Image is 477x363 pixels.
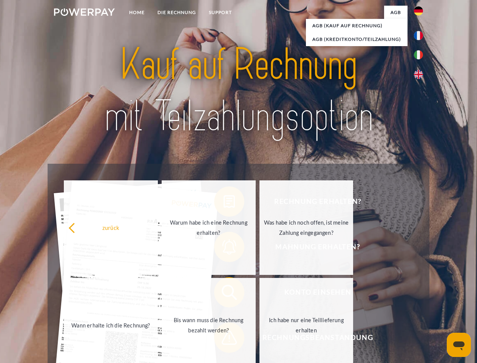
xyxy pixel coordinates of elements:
[306,19,408,33] a: AGB (Kauf auf Rechnung)
[384,6,408,19] a: agb
[264,315,349,335] div: Ich habe nur eine Teillieferung erhalten
[123,6,151,19] a: Home
[306,33,408,46] a: AGB (Kreditkonto/Teilzahlung)
[151,6,202,19] a: DIE RECHNUNG
[68,222,153,233] div: zurück
[259,180,354,275] a: Was habe ich noch offen, ist meine Zahlung eingegangen?
[166,315,251,335] div: Bis wann muss die Rechnung bezahlt werden?
[414,70,423,79] img: en
[166,217,251,238] div: Warum habe ich eine Rechnung erhalten?
[414,6,423,16] img: de
[414,31,423,40] img: fr
[414,50,423,59] img: it
[54,8,115,16] img: logo-powerpay-white.svg
[72,36,405,145] img: title-powerpay_de.svg
[447,333,471,357] iframe: Schaltfläche zum Öffnen des Messaging-Fensters
[68,320,153,330] div: Wann erhalte ich die Rechnung?
[202,6,238,19] a: SUPPORT
[264,217,349,238] div: Was habe ich noch offen, ist meine Zahlung eingegangen?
